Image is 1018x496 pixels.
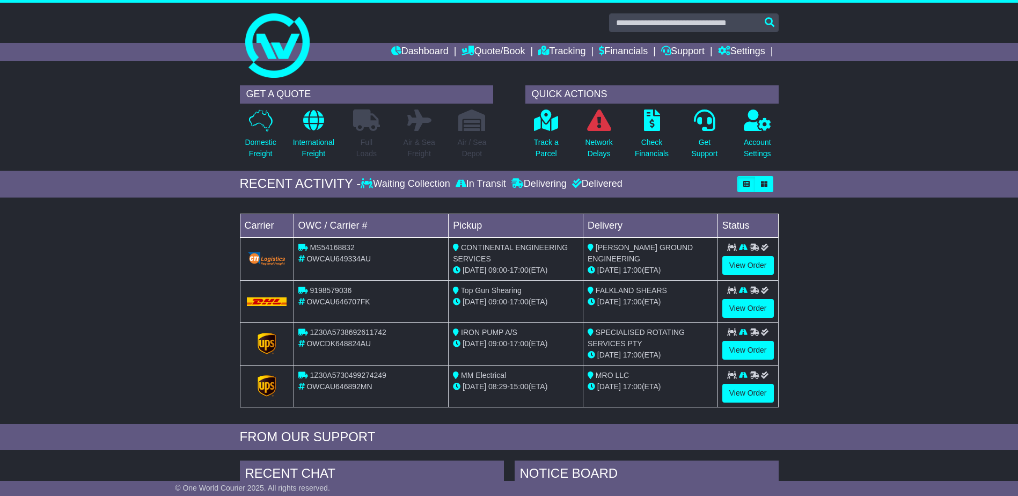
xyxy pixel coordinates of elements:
[722,256,774,275] a: View Order
[453,178,509,190] div: In Transit
[247,251,287,266] img: GetCarrierServiceLogo
[453,381,578,392] div: - (ETA)
[623,297,642,306] span: 17:00
[597,351,621,359] span: [DATE]
[175,484,330,492] span: © One World Courier 2025. All rights reserved.
[634,109,669,165] a: CheckFinancials
[623,351,642,359] span: 17:00
[488,339,507,348] span: 09:00
[510,382,529,391] span: 15:00
[509,178,569,190] div: Delivering
[449,214,583,237] td: Pickup
[623,266,642,274] span: 17:00
[461,328,517,337] span: IRON PUMP A/S
[310,286,351,295] span: 9198579036
[623,382,642,391] span: 17:00
[597,382,621,391] span: [DATE]
[635,137,669,159] p: Check Financials
[462,43,525,61] a: Quote/Book
[240,429,779,445] div: FROM OUR SUPPORT
[588,296,713,308] div: (ETA)
[488,297,507,306] span: 09:00
[306,254,371,263] span: OWCAU649334AU
[515,461,779,490] div: NOTICE BOARD
[458,137,487,159] p: Air / Sea Depot
[538,43,585,61] a: Tracking
[293,137,334,159] p: International Freight
[258,375,276,397] img: GetCarrierServiceLogo
[453,338,578,349] div: - (ETA)
[258,333,276,354] img: GetCarrierServiceLogo
[743,109,772,165] a: AccountSettings
[588,243,693,263] span: [PERSON_NAME] GROUND ENGINEERING
[240,176,361,192] div: RECENT ACTIVITY -
[585,137,612,159] p: Network Delays
[597,266,621,274] span: [DATE]
[599,43,648,61] a: Financials
[247,297,287,306] img: DHL.png
[534,137,559,159] p: Track a Parcel
[691,137,717,159] p: Get Support
[722,299,774,318] a: View Order
[584,109,613,165] a: NetworkDelays
[240,85,493,104] div: GET A QUOTE
[510,339,529,348] span: 17:00
[525,85,779,104] div: QUICK ACTIONS
[461,371,506,380] span: MM Electrical
[310,328,386,337] span: 1Z30A5738692611742
[306,297,370,306] span: OWCAU646707FK
[510,297,529,306] span: 17:00
[588,381,713,392] div: (ETA)
[717,214,778,237] td: Status
[244,109,276,165] a: DomesticFreight
[310,243,354,252] span: MS54168832
[744,137,771,159] p: Account Settings
[240,461,504,490] div: RECENT CHAT
[510,266,529,274] span: 17:00
[245,137,276,159] p: Domestic Freight
[463,266,486,274] span: [DATE]
[391,43,449,61] a: Dashboard
[461,286,522,295] span: Top Gun Shearing
[722,341,774,360] a: View Order
[488,266,507,274] span: 09:00
[453,265,578,276] div: - (ETA)
[310,371,386,380] span: 1Z30A5730499274249
[292,109,335,165] a: InternationalFreight
[294,214,449,237] td: OWC / Carrier #
[404,137,435,159] p: Air & Sea Freight
[588,328,685,348] span: SPECIALISED ROTATING SERVICES PTY
[353,137,380,159] p: Full Loads
[463,382,486,391] span: [DATE]
[569,178,622,190] div: Delivered
[722,384,774,403] a: View Order
[718,43,765,61] a: Settings
[588,265,713,276] div: (ETA)
[453,243,568,263] span: CONTINENTAL ENGINEERING SERVICES
[306,339,371,348] span: OWCDK648824AU
[661,43,705,61] a: Support
[691,109,718,165] a: GetSupport
[463,297,486,306] span: [DATE]
[597,297,621,306] span: [DATE]
[588,349,713,361] div: (ETA)
[596,371,629,380] span: MRO LLC
[453,296,578,308] div: - (ETA)
[240,214,294,237] td: Carrier
[306,382,372,391] span: OWCAU646892MN
[463,339,486,348] span: [DATE]
[583,214,717,237] td: Delivery
[361,178,452,190] div: Waiting Collection
[488,382,507,391] span: 08:29
[596,286,667,295] span: FALKLAND SHEARS
[533,109,559,165] a: Track aParcel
